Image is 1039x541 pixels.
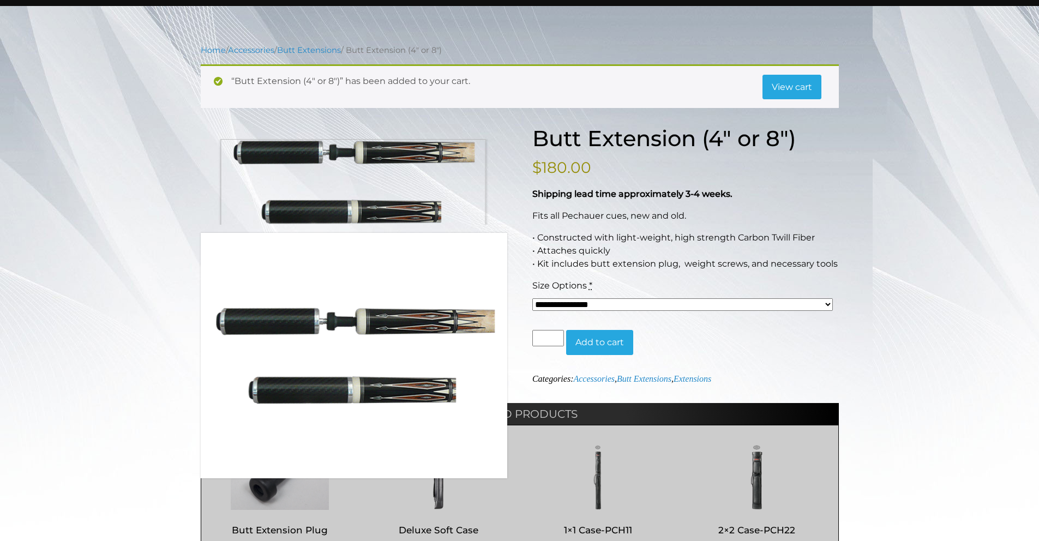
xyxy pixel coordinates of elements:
nav: Breadcrumb [201,44,839,56]
button: Add to cart [566,330,633,355]
a: Butt Extensions [277,45,341,55]
input: Product quantity [532,330,564,346]
h1: Butt Extension (4″ or 8″) [532,125,839,152]
a: Extensions [674,374,711,383]
a: Accessories [573,374,615,383]
div: “Butt Extension (4″ or 8″)” has been added to your cart. [201,64,839,109]
h2: Butt Extension Plug [212,520,348,540]
img: 1x1 Case-PCH11 [530,444,666,510]
a: Home [201,45,226,55]
img: 822-Butt-Extension4.png [201,139,507,224]
a: Butt Extensions [617,374,671,383]
img: Butt Extension Plug [212,444,348,510]
a: Accessories [228,45,274,55]
abbr: required [589,280,592,291]
img: Deluxe Soft Case [371,444,507,510]
a: View cart [762,75,821,100]
bdi: 180.00 [532,158,591,177]
p: Fits all Pechauer cues, new and old. [532,209,839,223]
span: $ [532,158,542,177]
h2: Related products [201,403,839,425]
h2: Deluxe Soft Case [371,520,507,540]
span: Size Options [532,280,587,291]
p: • Constructed with light-weight, high strength Carbon Twill Fiber • Attaches quickly • Kit includ... [532,231,839,270]
h2: 2×2 Case-PCH22 [689,520,825,540]
strong: Shipping lead time approximately 3-4 weeks. [532,189,732,199]
img: 2x2 Case-PCH22 [689,444,825,510]
span: Categories: , , [532,374,711,383]
h2: 1×1 Case-PCH11 [530,520,666,540]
